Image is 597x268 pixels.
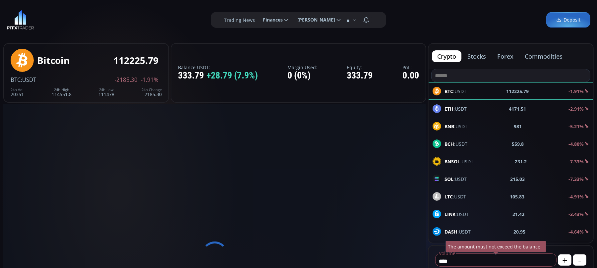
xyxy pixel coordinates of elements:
div: 24h High [52,88,72,92]
div: 0 (0%) [287,71,317,81]
span: -2185.30 [115,77,138,83]
div: 24h Vol. [11,88,25,92]
b: -4.64% [568,229,584,235]
div: 112225.79 [113,55,158,66]
b: 981 [514,123,522,130]
b: 4171.51 [509,105,526,112]
div: -2185.30 [142,88,162,97]
span: +28.79 (7.9%) [207,71,258,81]
button: commodities [519,50,568,62]
b: BCH [445,141,454,147]
span: :USDT [445,140,467,147]
div: 20351 [11,88,25,97]
span: BTC [11,76,21,83]
span: Deposit [556,17,580,24]
b: -7.33% [568,176,584,182]
label: PnL: [402,65,419,70]
b: ETH [445,106,453,112]
span: :USDT [21,76,36,83]
span: :USDT [445,193,466,200]
button: - [573,254,586,266]
b: -7.33% [568,158,584,165]
button: crypto [432,50,461,62]
b: -2.91% [568,106,584,112]
b: LINK [445,211,455,217]
span: :USDT [445,228,471,235]
b: DASH [445,229,457,235]
label: Margin Used: [287,65,317,70]
div: 24h Low [98,88,114,92]
label: Trading News [224,17,255,24]
button: forex [492,50,519,62]
img: LOGO [7,10,34,30]
b: 215.03 [510,176,525,183]
span: :USDT [445,211,469,218]
span: :USDT [445,123,467,130]
b: BNB [445,123,454,130]
div: 333.79 [347,71,373,81]
span: :USDT [445,176,467,183]
div: 333.79 [178,71,258,81]
div: Bitcoin [37,55,70,66]
b: 20.95 [514,228,526,235]
span: -1.91% [141,77,158,83]
b: 105.83 [510,193,525,200]
b: -5.21% [568,123,584,130]
b: 559.8 [512,140,524,147]
button: stocks [462,50,491,62]
b: 231.2 [515,158,527,165]
b: -3.43% [568,211,584,217]
b: SOL [445,176,453,182]
b: -4.80% [568,141,584,147]
label: Equity: [347,65,373,70]
span: :USDT [445,105,467,112]
b: BNSOL [445,158,460,165]
div: 111478 [98,88,114,97]
b: LTC [445,193,453,200]
span: Finances [258,13,283,27]
b: -4.91% [568,193,584,200]
div: The amount must not exceed the balance [446,241,546,252]
span: [PERSON_NAME] [293,13,335,27]
b: 21.42 [513,211,525,218]
span: :USDT [445,158,473,165]
a: Deposit [546,12,590,28]
div: 114551.8 [52,88,72,97]
div: 0.00 [402,71,419,81]
button: + [558,254,571,266]
label: Balance USDT: [178,65,258,70]
div: 24h Change [142,88,162,92]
